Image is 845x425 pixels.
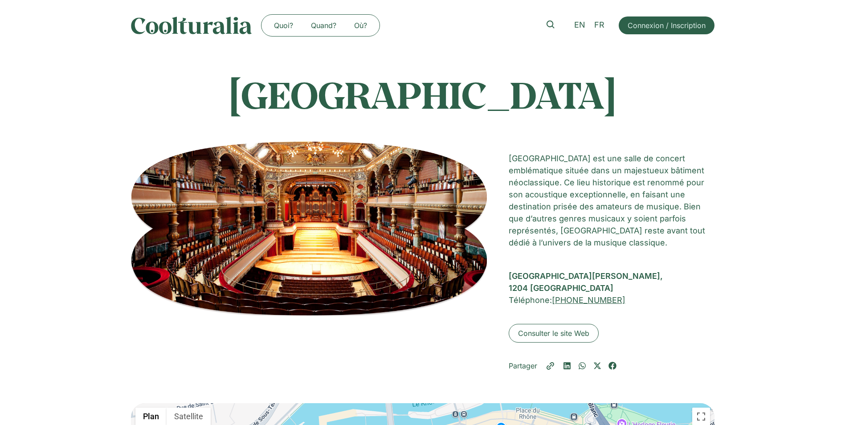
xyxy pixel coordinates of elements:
[265,18,302,33] a: Quoi?
[509,360,537,371] p: Partager
[608,362,616,370] div: Partager sur facebook
[593,362,601,370] div: Partager sur x-twitter
[590,19,609,32] a: FR
[619,16,714,34] a: Connexion / Inscription
[563,362,571,370] div: Partager sur linkedin
[131,72,714,117] h1: [GEOGRAPHIC_DATA]
[509,324,599,343] a: Consulter le site Web
[574,20,585,30] span: EN
[265,18,376,33] nav: Menu
[509,294,714,306] h2: Téléphone:
[509,152,714,249] p: [GEOGRAPHIC_DATA] est une salle de concert emblématique située dans un majestueux bâtiment néocla...
[578,362,586,370] div: Partager sur whatsapp
[302,18,345,33] a: Quand?
[628,20,706,31] span: Connexion / Inscription
[594,20,604,30] span: FR
[518,328,589,339] span: Consulter le site Web
[552,295,625,305] a: [PHONE_NUMBER]
[509,270,714,294] div: [GEOGRAPHIC_DATA][PERSON_NAME], 1204 [GEOGRAPHIC_DATA]
[570,19,590,32] a: EN
[345,18,376,33] a: Où?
